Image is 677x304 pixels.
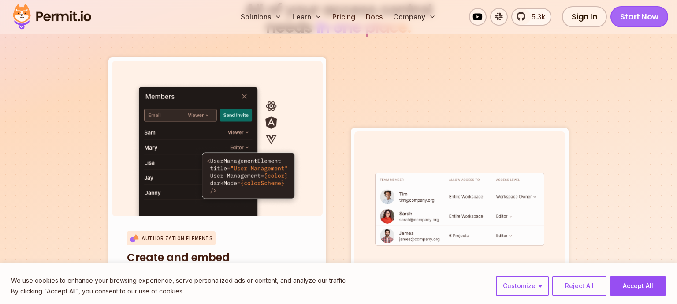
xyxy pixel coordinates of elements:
[289,8,325,26] button: Learn
[9,2,95,32] img: Permit logo
[127,251,308,265] h3: Create and embed
[390,8,439,26] button: Company
[141,235,212,242] p: Authorization Elements
[11,286,347,296] p: By clicking "Accept All", you consent to our use of cookies.
[552,276,606,296] button: Reject All
[362,8,386,26] a: Docs
[610,276,666,296] button: Accept All
[610,6,668,27] a: Start Now
[496,276,549,296] button: Customize
[11,275,347,286] p: We use cookies to enhance your browsing experience, serve personalized ads or content, and analyz...
[237,8,285,26] button: Solutions
[526,11,545,22] span: 5.3k
[85,1,592,36] h2: needs
[562,6,607,27] a: Sign In
[511,8,551,26] a: 5.3k
[329,8,359,26] a: Pricing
